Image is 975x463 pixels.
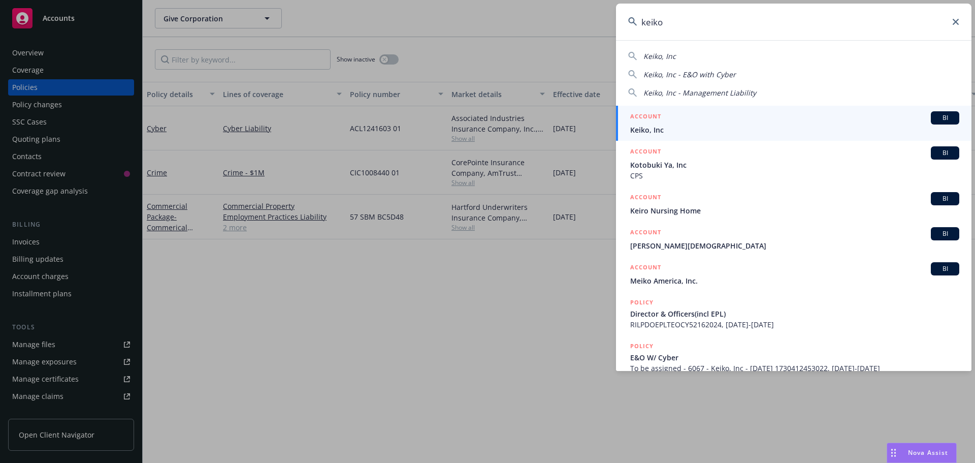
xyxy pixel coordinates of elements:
h5: ACCOUNT [630,146,661,159]
span: Keiro Nursing Home [630,205,959,216]
span: Keiko, Inc - Management Liability [643,88,756,98]
a: ACCOUNTBIMeiko America, Inc. [616,257,971,292]
a: ACCOUNTBIKotobuki Ya, IncCPS [616,141,971,187]
span: BI [935,194,955,203]
div: Drag to move [887,443,900,462]
h5: POLICY [630,297,654,307]
button: Nova Assist [887,443,957,463]
h5: POLICY [630,341,654,351]
span: Nova Assist [908,448,948,457]
span: Keiko, Inc [630,125,959,135]
span: E&O W/ Cyber [630,352,959,363]
span: Kotobuki Ya, Inc [630,160,959,170]
span: CPS [630,170,959,181]
span: BI [935,264,955,273]
span: [PERSON_NAME][DEMOGRAPHIC_DATA] [630,240,959,251]
span: Keiko, Inc [643,51,676,61]
h5: ACCOUNT [630,111,661,124]
span: BI [935,113,955,122]
a: ACCOUNTBI[PERSON_NAME][DEMOGRAPHIC_DATA] [616,222,971,257]
a: POLICYE&O W/ CyberTo be assigned - 6067 - Keiko, Inc - [DATE] 1730412453022, [DATE]-[DATE] [616,335,971,379]
h5: ACCOUNT [630,262,661,274]
span: To be assigned - 6067 - Keiko, Inc - [DATE] 1730412453022, [DATE]-[DATE] [630,363,959,374]
span: Keiko, Inc - E&O with Cyber [643,70,736,79]
input: Search... [616,4,971,40]
a: POLICYDirector & Officers(incl EPL)RILPDOEPLTEOCY52162024, [DATE]-[DATE] [616,292,971,335]
span: BI [935,148,955,158]
span: Director & Officers(incl EPL) [630,308,959,319]
h5: ACCOUNT [630,192,661,204]
a: ACCOUNTBIKeiro Nursing Home [616,187,971,222]
a: ACCOUNTBIKeiko, Inc [616,106,971,141]
span: RILPDOEPLTEOCY52162024, [DATE]-[DATE] [630,319,959,330]
span: BI [935,229,955,238]
span: Meiko America, Inc. [630,275,959,286]
h5: ACCOUNT [630,227,661,239]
